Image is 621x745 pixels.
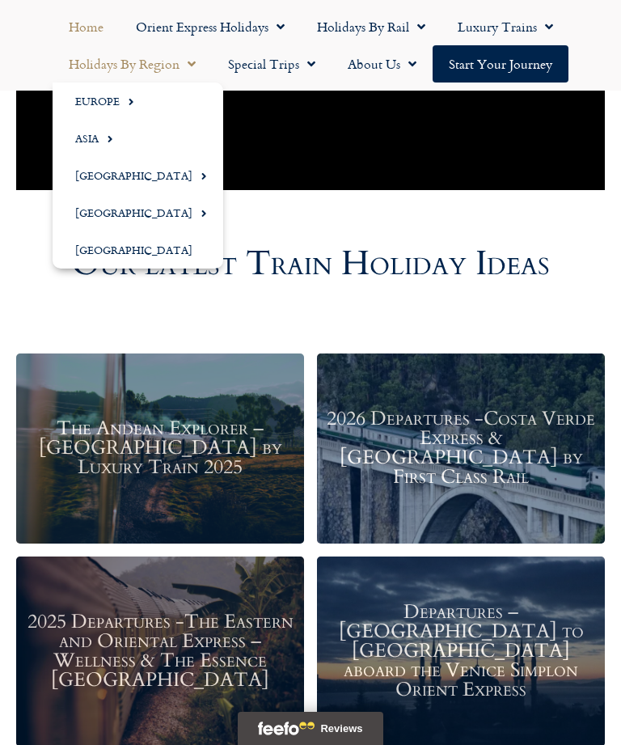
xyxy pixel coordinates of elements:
a: The Andean Explorer – [GEOGRAPHIC_DATA] by Luxury Train 2025 [16,353,304,544]
a: Luxury Trains [441,8,569,45]
a: Home [53,8,120,45]
a: Holidays by Region [53,45,212,83]
a: Europe [53,83,223,120]
a: [GEOGRAPHIC_DATA] [53,194,223,231]
a: About Us [332,45,433,83]
a: [GEOGRAPHIC_DATA] [53,157,223,194]
a: Special Trips [212,45,332,83]
a: Start your Journey [433,45,568,83]
a: Orient Express Holidays [120,8,301,45]
h3: The Andean Explorer – [GEOGRAPHIC_DATA] by Luxury Train 2025 [24,420,296,478]
h3: 2026 Departures -Costa Verde Express & [GEOGRAPHIC_DATA] by First Class Rail [325,410,597,488]
a: Holidays by Rail [301,8,441,45]
a: [GEOGRAPHIC_DATA] [53,231,223,269]
h3: Departures – [GEOGRAPHIC_DATA] to [GEOGRAPHIC_DATA] aboard the Venice Simplon Orient Express [325,603,597,701]
h3: 2025 Departures -The Eastern and Oriental Express – Wellness & The Essence [GEOGRAPHIC_DATA] [24,613,296,691]
a: Asia [53,120,223,157]
nav: Menu [8,8,613,83]
h2: Our latest Train Holiday Ideas [24,247,597,281]
a: 2026 Departures -Costa Verde Express & [GEOGRAPHIC_DATA] by First Class Rail [317,353,605,544]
